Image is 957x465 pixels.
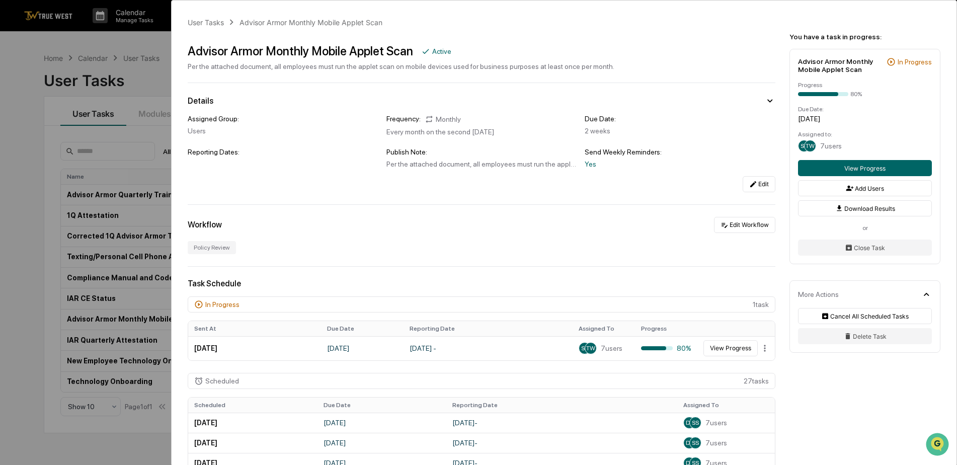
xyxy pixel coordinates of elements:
[188,413,317,433] td: [DATE]
[317,413,446,433] td: [DATE]
[705,439,727,447] span: 7 users
[585,148,775,156] div: Send Weekly Reminders:
[188,220,222,229] div: Workflow
[798,115,932,123] div: [DATE]
[705,419,727,427] span: 7 users
[798,308,932,324] button: Cancel All Scheduled Tasks
[798,328,932,344] button: Delete Task
[188,127,378,135] div: Users
[801,142,808,149] span: SS
[798,82,932,89] div: Progress
[188,279,775,288] div: Task Schedule
[404,336,573,360] td: [DATE] -
[386,148,577,156] div: Publish Note:
[188,148,378,156] div: Reporting Dates:
[686,419,693,426] span: DR
[188,44,413,58] div: Advisor Armor Monthly Mobile Applet Scan
[581,345,588,352] span: SS
[188,373,775,389] div: 27 task s
[188,115,378,123] div: Assigned Group:
[925,432,952,459] iframe: Open customer support
[188,398,317,413] th: Scheduled
[20,146,63,156] span: Data Lookup
[10,147,18,155] div: 🔎
[171,80,183,92] button: Start new chat
[404,321,573,336] th: Reporting Date
[798,290,839,298] div: More Actions
[188,296,775,313] div: 1 task
[798,240,932,256] button: Close Task
[677,398,775,413] th: Assigned To
[573,321,635,336] th: Assigned To
[100,171,122,178] span: Pylon
[188,321,321,336] th: Sent At
[71,170,122,178] a: Powered byPylon
[446,413,677,433] td: [DATE] -
[188,96,213,106] div: Details
[321,336,404,360] td: [DATE]
[34,87,127,95] div: We're available if you need us!
[798,106,932,113] div: Due Date:
[205,300,240,308] div: In Progress
[703,340,758,356] button: View Progress
[806,142,815,149] span: TW
[10,128,18,136] div: 🖐️
[188,433,317,453] td: [DATE]
[446,398,677,413] th: Reporting Date
[743,176,775,192] button: Edit
[585,160,775,168] div: Yes
[798,160,932,176] button: View Progress
[692,439,699,446] span: SS
[317,433,446,453] td: [DATE]
[34,77,165,87] div: Start new chat
[585,115,775,123] div: Due Date:
[898,58,932,66] div: In Progress
[601,344,622,352] span: 7 users
[798,57,883,73] div: Advisor Armor Monthly Mobile Applet Scan
[6,142,67,160] a: 🔎Data Lookup
[20,127,65,137] span: Preclearance
[386,160,577,168] div: Per the attached document, all employees must run the applet scan on mobile devices used for busi...
[321,321,404,336] th: Due Date
[386,128,577,136] div: Every month on the second [DATE]
[188,62,614,70] div: Per the attached document, all employees must run the applet scan on mobile devices used for busi...
[798,180,932,196] button: Add Users
[188,336,321,360] td: [DATE]
[850,91,862,98] div: 80%
[6,123,69,141] a: 🖐️Preclearance
[10,21,183,37] p: How can we help?
[386,115,421,124] div: Frequency:
[240,18,382,27] div: Advisor Armor Monthly Mobile Applet Scan
[188,18,224,27] div: User Tasks
[446,433,677,453] td: [DATE] -
[317,398,446,413] th: Due Date
[188,241,236,254] div: Policy Review
[798,224,932,231] div: or
[686,439,693,446] span: DR
[585,127,775,135] div: 2 weeks
[10,77,28,95] img: 1746055101610-c473b297-6a78-478c-a979-82029cc54cd1
[83,127,125,137] span: Attestations
[586,345,595,352] span: TW
[73,128,81,136] div: 🗄️
[692,419,699,426] span: SS
[635,321,697,336] th: Progress
[789,33,940,41] div: You have a task in progress:
[425,115,461,124] div: Monthly
[205,377,239,385] div: Scheduled
[798,200,932,216] button: Download Results
[714,217,775,233] button: Edit Workflow
[69,123,129,141] a: 🗄️Attestations
[820,142,842,150] span: 7 users
[641,344,691,352] div: 80%
[798,131,932,138] div: Assigned to:
[432,47,451,55] div: Active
